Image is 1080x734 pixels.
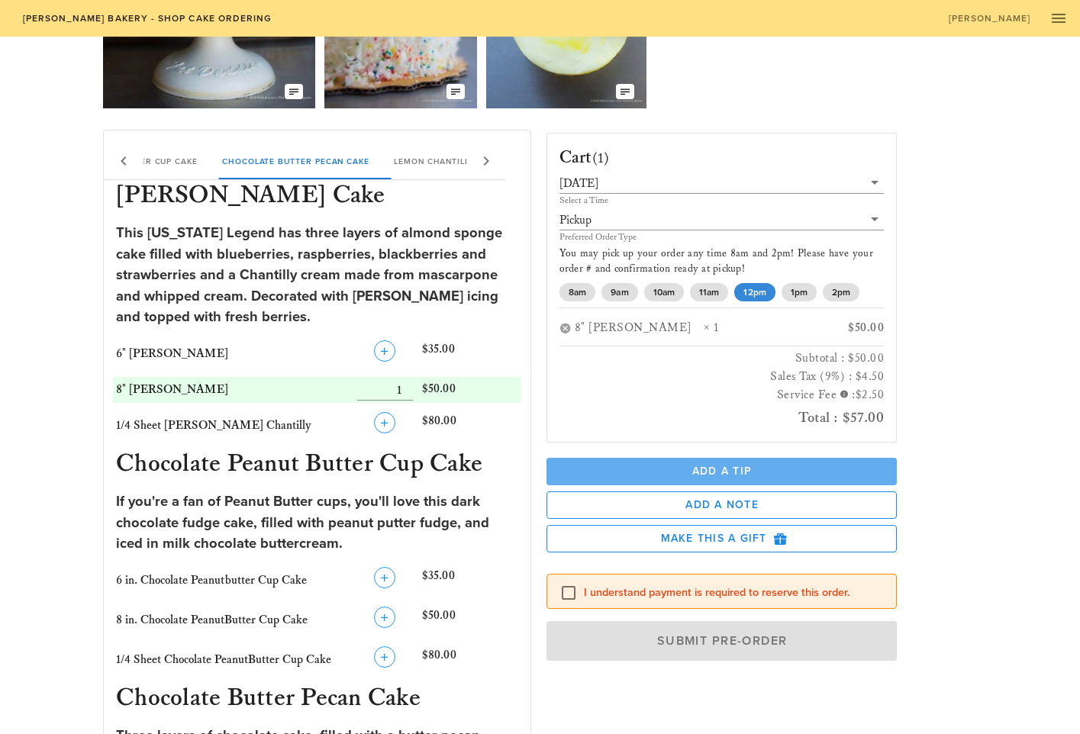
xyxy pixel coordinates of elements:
span: 2pm [832,283,850,301]
div: $80.00 [419,643,521,677]
div: Preferred Order Type [559,233,885,242]
h3: Subtotal : $50.00 [559,349,885,368]
span: 1/4 Sheet [PERSON_NAME] Chantilly [116,418,311,433]
div: Pickup [559,214,592,227]
button: Submit Pre-Order [546,621,898,661]
div: Lemon Chantilly Cake [382,143,513,179]
span: 11am [699,283,719,301]
span: 1/4 Sheet Chocolate PeanutButter Cup Cake [116,652,331,667]
h3: Cart [559,146,610,170]
div: [DATE] [559,173,885,193]
button: Make this a Gift [546,525,898,552]
a: [PERSON_NAME] Bakery - Shop Cake Ordering [12,8,282,29]
span: 8am [569,283,586,301]
span: 1pm [790,283,807,301]
span: 9am [611,283,628,301]
div: Select a Time [559,196,885,205]
span: [PERSON_NAME] [948,13,1031,24]
p: You may pick up your order any time 8am and 2pm! Please have your order # and confirmation ready ... [559,246,885,277]
div: × 1 [704,320,807,336]
span: $2.50 [856,388,885,402]
h3: Service Fee : [559,386,885,405]
div: $80.00 [419,409,521,443]
div: Chocolate Butter Pecan Cake [210,143,382,179]
span: [PERSON_NAME] Bakery - Shop Cake Ordering [21,13,272,24]
span: 10am [653,283,674,301]
div: $50.00 [807,320,884,336]
div: This [US_STATE] Legend has three layers of almond sponge cake filled with blueberries, raspberrie... [116,223,518,328]
span: Add a Tip [559,465,885,478]
span: 8 in. Chocolate PeanutButter Cup Cake [116,613,308,627]
h3: Chocolate Butter Pecan Cake [113,683,521,716]
span: 6 in. Chocolate Peanutbutter Cup Cake [116,573,307,588]
h3: Sales Tax (9%) : $4.50 [559,368,885,386]
h3: [PERSON_NAME] Cake [113,180,521,214]
label: I understand payment is required to reserve this order. [584,585,885,600]
div: 8" [PERSON_NAME] [575,320,704,336]
span: Add a Note [559,498,885,511]
span: 8" [PERSON_NAME] [116,382,228,397]
span: Submit Pre-Order [564,633,880,649]
a: [PERSON_NAME] [938,8,1040,29]
div: $50.00 [419,604,521,637]
span: (1) [592,149,610,167]
span: 12pm [743,283,766,301]
div: Pickup [559,210,885,230]
div: $35.00 [419,564,521,597]
span: 6" [PERSON_NAME] [116,346,228,361]
button: Add a Tip [546,458,898,485]
h3: Chocolate Peanut Butter Cup Cake [113,449,521,482]
div: $35.00 [419,337,521,371]
div: $50.00 [419,377,521,403]
div: If you're a fan of Peanut Butter cups, you'll love this dark chocolate fudge cake, filled with pe... [116,491,518,555]
span: Make this a Gift [559,532,885,546]
div: [DATE] [559,177,598,191]
button: Add a Note [546,491,898,519]
h2: Total : $57.00 [559,405,885,430]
